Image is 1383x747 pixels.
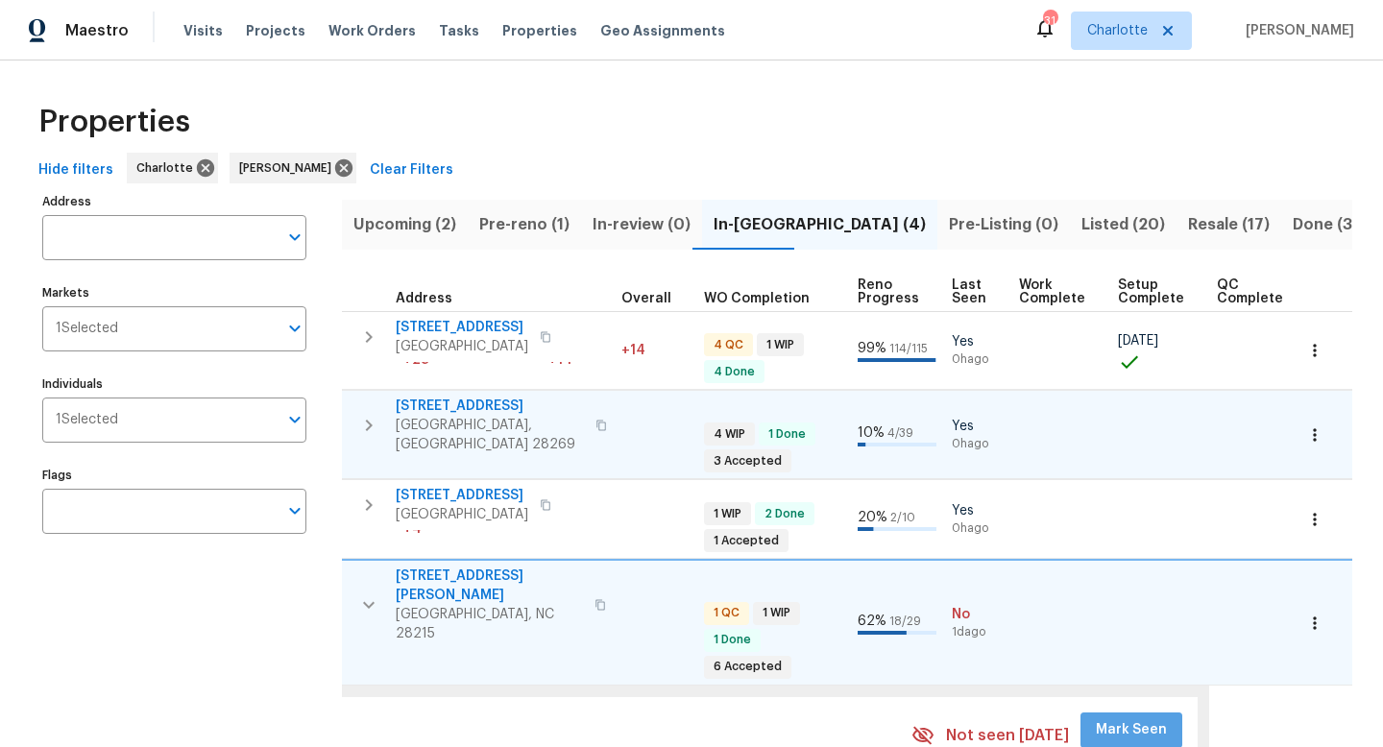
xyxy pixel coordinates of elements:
span: + 29 [403,350,429,370]
span: Charlotte [136,158,201,178]
span: 62 % [858,614,886,628]
span: No [952,605,1004,624]
span: Tasks [439,24,479,37]
span: Done (358) [1293,211,1378,238]
span: [PERSON_NAME] [1238,21,1354,40]
span: Yes [952,501,1004,520]
span: 6 Accepted [706,659,789,675]
span: [GEOGRAPHIC_DATA] [396,505,528,524]
span: 1d ago [952,624,1004,640]
button: Clear Filters [362,153,461,188]
span: 4 / 39 [887,427,913,439]
span: [GEOGRAPHIC_DATA], NC 28215 [396,605,583,643]
span: [STREET_ADDRESS] [396,397,584,416]
span: [GEOGRAPHIC_DATA], [GEOGRAPHIC_DATA] 28269 [396,416,584,454]
span: Hide filters [38,158,113,182]
span: Setup Complete [1118,278,1184,305]
td: Project started on time [396,560,463,685]
span: 99 % [858,342,886,355]
label: Markets [42,287,306,299]
button: Open [281,224,308,251]
label: Flags [42,470,306,481]
span: Visits [183,21,223,40]
span: 1 QC [706,605,747,621]
span: 0h ago [952,351,1004,368]
span: 114 / 115 [889,343,928,354]
span: 3 Accepted [706,453,789,470]
span: Geo Assignments [600,21,725,40]
span: Mark Seen [1096,718,1167,742]
span: Yes [952,417,1004,436]
button: Open [281,406,308,433]
span: [GEOGRAPHIC_DATA] [396,337,528,356]
span: Reno Progress [858,278,919,305]
span: In-review (0) [593,211,691,238]
span: 20 % [858,511,887,524]
button: Open [281,315,308,342]
span: 1 Accepted [706,533,787,549]
span: Properties [38,112,190,132]
span: +14 [621,344,645,357]
span: 0h ago [952,436,1004,452]
span: Address [396,292,452,305]
span: 18 / 29 [889,615,921,627]
span: 1 WIP [755,605,798,621]
label: Individuals [42,378,306,390]
button: Hide filters [31,153,121,188]
span: Charlotte [1087,21,1148,40]
span: Listed (20) [1081,211,1165,238]
div: [PERSON_NAME] [230,153,356,183]
span: Overall [621,292,671,305]
span: Yes [952,332,1004,351]
span: [STREET_ADDRESS] [396,318,528,337]
span: Projects [246,21,305,40]
button: Open [281,497,308,524]
span: 10 % [858,426,885,440]
span: 1 Done [761,426,813,443]
span: [PERSON_NAME] [239,158,339,178]
span: QC Complete [1217,278,1283,305]
div: Charlotte [127,153,218,183]
td: 14 day(s) past target finish date [614,311,696,390]
span: 1 Done [706,632,759,648]
span: 2 / 10 [890,512,915,523]
span: Resale (17) [1188,211,1270,238]
label: Address [42,196,306,207]
span: In-[GEOGRAPHIC_DATA] (4) [714,211,926,238]
span: Work Orders [328,21,416,40]
span: Clear Filters [370,158,453,182]
span: 1 Selected [56,321,118,337]
span: [STREET_ADDRESS] [396,486,528,505]
span: Properties [502,21,577,40]
span: 0h ago [952,520,1004,537]
span: +14 [548,350,572,370]
span: Upcoming (2) [353,211,456,238]
span: 4 QC [706,337,751,353]
span: 1 WIP [759,337,802,353]
span: Not seen [DATE] [946,725,1069,747]
div: Days past target finish date [621,292,689,305]
span: Pre-reno (1) [479,211,570,238]
span: 4 Done [706,364,763,380]
span: [DATE] [1118,334,1158,348]
span: + 4 [403,519,422,539]
span: [STREET_ADDRESS][PERSON_NAME] [396,566,583,605]
span: WO Completion [704,292,810,305]
span: Pre-Listing (0) [949,211,1058,238]
div: 31 [1043,12,1056,31]
span: Work Complete [1019,278,1085,305]
span: Maestro [65,21,129,40]
span: Last Seen [952,278,986,305]
span: 1 Selected [56,412,118,428]
span: 2 Done [757,506,813,522]
span: 1 WIP [706,506,749,522]
span: 4 WIP [706,426,753,443]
